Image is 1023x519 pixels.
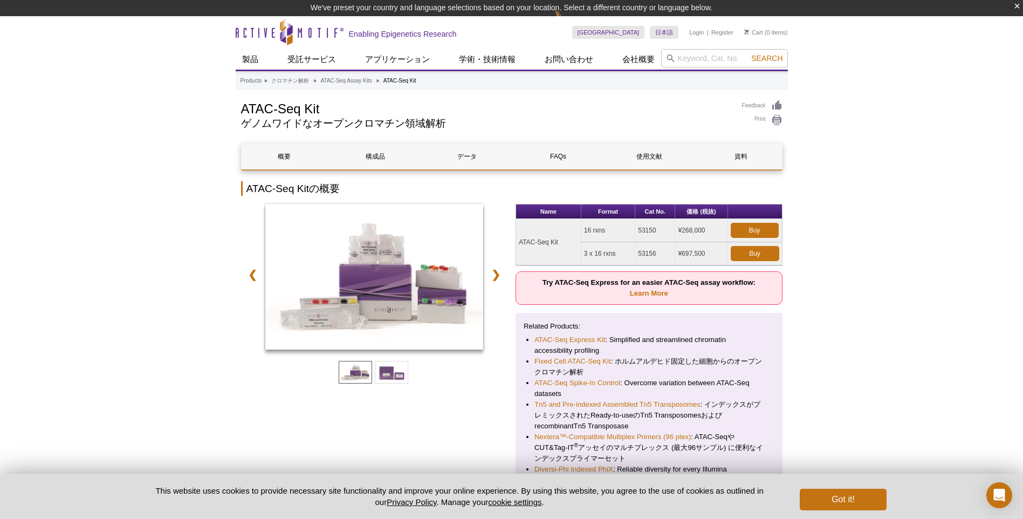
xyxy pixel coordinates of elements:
[137,485,782,508] p: This website uses cookies to provide necessary site functionality and improve your online experie...
[635,242,675,265] td: 53156
[241,262,264,287] a: ❮
[534,378,764,399] li: : Overcome variation between ATAC-Seq datasets
[534,464,613,475] a: Diversi-Phi Indexed PhiX
[516,219,581,265] td: ATAC-Seq Kit
[731,246,779,261] a: Buy
[349,29,457,39] h2: Enabling Epigenetics Research
[383,78,416,84] li: ATAC-Seq Kit
[744,29,749,35] img: Your Cart
[581,204,635,219] th: Format
[484,262,507,287] a: ❯
[581,219,635,242] td: 16 rxns
[731,223,779,238] a: Buy
[534,356,764,378] li: : ホルムアルデヒド固定した細胞からのオープンクロマチン解析
[534,432,764,464] li: : ATAC-SeqやCUT&Tag-IT アッセイのマルチプレックス (最大96サンプル) に便利なインデックスプライマーセット
[241,181,782,196] h2: ATAC-Seq Kitの概要
[376,78,379,84] li: »
[534,399,701,410] a: Tn5 and Pre-indexed Assembled Tn5 Transposomes
[265,204,484,353] a: ATAC-Seq Kit
[534,334,764,356] li: : Simplified and streamlined chromatin accessibility profiling
[630,289,668,297] a: Learn More
[242,144,327,169] a: 概要
[572,26,645,39] a: [GEOGRAPHIC_DATA]
[574,442,578,448] sup: ®
[554,8,583,33] img: Change Here
[333,144,418,169] a: 構成品
[986,482,1012,508] div: Open Intercom Messenger
[320,76,372,86] a: ATAC-Seq Assay Kits
[538,49,600,70] a: お問い合わせ
[744,29,763,36] a: Cart
[313,78,317,84] li: »
[581,242,635,265] td: 3 x 16 rxns
[534,334,605,345] a: ATAC-Seq Express Kit
[241,76,262,86] a: Products
[534,399,764,432] li: : インデックスがプレミックスされたReady-to-useのTn5 TransposomesおよびrecombinantTn5 Transposase
[241,119,731,128] h2: ゲノムワイドなオープンクロマチン領域解析
[698,144,784,169] a: 資料
[534,378,620,388] a: ATAC-Seq Spike-In Control
[675,242,727,265] td: ¥697,500
[689,29,704,36] a: Login
[534,464,764,486] li: : Reliable diversity for every Illumina sequencing run
[424,144,510,169] a: データ
[742,114,782,126] a: Print
[748,53,786,63] button: Search
[534,356,611,367] a: Fixed Cell ATAC-Seq Kit
[271,76,309,86] a: クロマチン解析
[635,204,675,219] th: Cat No.
[675,204,727,219] th: 価格 (税抜)
[387,497,436,507] a: Privacy Policy
[744,26,788,39] li: (0 items)
[534,432,691,442] a: Nextera™-Compatible Multiplex Primers (96 plex)
[516,204,581,219] th: Name
[524,321,774,332] p: Related Products:
[711,29,733,36] a: Register
[488,497,541,507] button: cookie settings
[675,219,727,242] td: ¥268,000
[751,54,782,63] span: Search
[359,49,436,70] a: アプリケーション
[635,219,675,242] td: 53150
[707,26,709,39] li: |
[543,278,756,297] strong: Try ATAC-Seq Express for an easier ATAC-Seq assay workflow:
[742,100,782,112] a: Feedback
[661,49,788,67] input: Keyword, Cat. No.
[236,49,265,70] a: 製品
[452,49,522,70] a: 学術・技術情報
[650,26,678,39] a: 日本語
[241,100,731,116] h1: ATAC-Seq Kit
[264,78,267,84] li: »
[515,144,601,169] a: FAQs
[607,144,692,169] a: 使用文献
[800,489,886,510] button: Got it!
[265,204,484,350] img: ATAC-Seq Kit
[616,49,661,70] a: 会社概要
[281,49,342,70] a: 受託サービス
